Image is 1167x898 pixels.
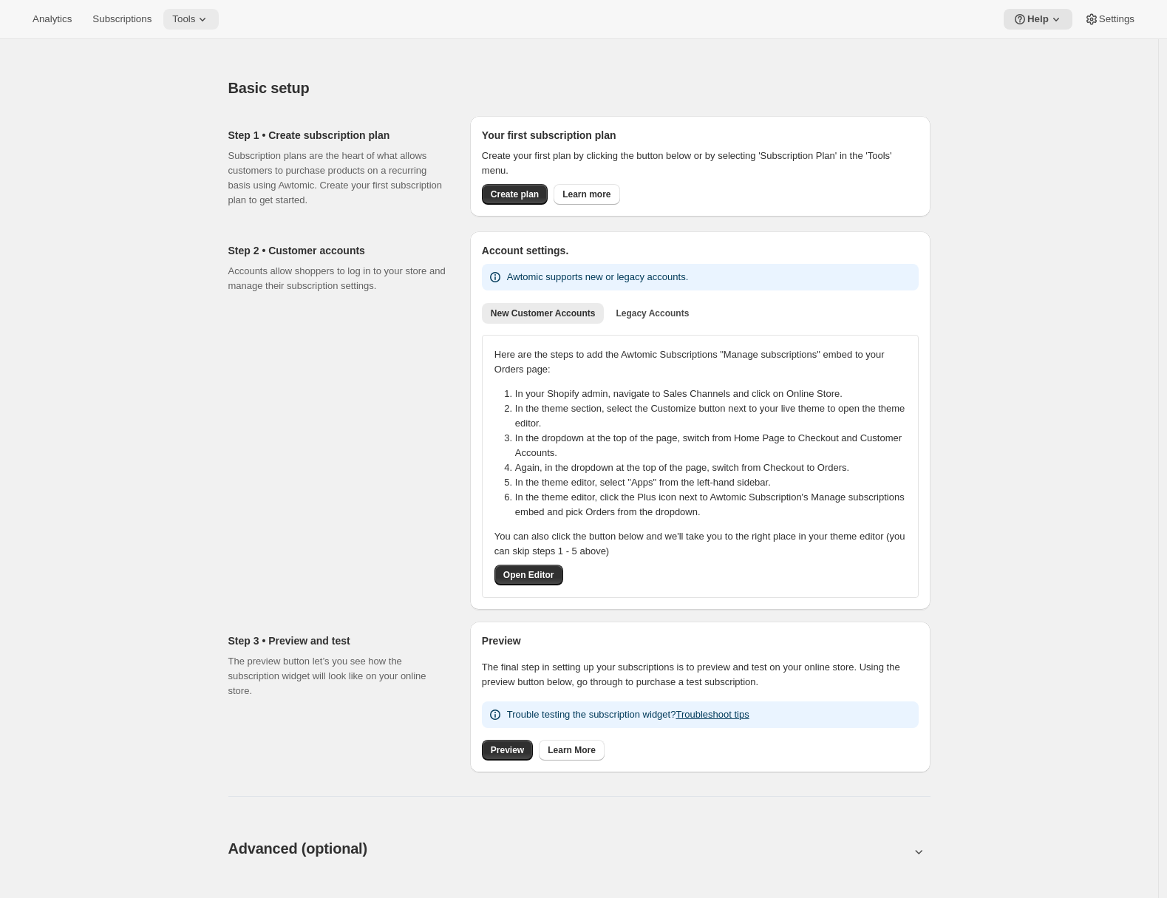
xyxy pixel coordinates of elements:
p: Awtomic supports new or legacy accounts. [507,270,688,285]
button: Open Editor [494,565,563,585]
span: Analytics [33,13,72,25]
p: Create your first plan by clicking the button below or by selecting 'Subscription Plan' in the 'T... [482,149,919,178]
span: Create plan [491,188,539,200]
a: Preview [482,740,533,761]
p: Here are the steps to add the Awtomic Subscriptions "Manage subscriptions" embed to your Orders p... [494,347,906,377]
h2: Your first subscription plan [482,128,919,143]
button: Tools [163,9,219,30]
span: Preview [491,744,524,756]
span: Open Editor [503,569,554,581]
button: Analytics [24,9,81,30]
span: Subscriptions [92,13,152,25]
li: In the theme editor, click the Plus icon next to Awtomic Subscription's Manage subscriptions embe... [515,490,915,520]
button: New Customer Accounts [482,303,605,324]
p: Trouble testing the subscription widget? [507,707,749,722]
h2: Account settings. [482,243,919,258]
span: New Customer Accounts [491,307,596,319]
h2: Step 2 • Customer accounts [228,243,446,258]
p: You can also click the button below and we'll take you to the right place in your theme editor (y... [494,529,906,559]
span: Basic setup [228,80,310,96]
span: Learn more [562,188,610,200]
li: In the theme editor, select "Apps" from the left-hand sidebar. [515,475,915,490]
h2: Preview [482,633,919,648]
li: Again, in the dropdown at the top of the page, switch from Checkout to Orders. [515,460,915,475]
button: Settings [1075,9,1143,30]
span: Tools [172,13,195,25]
li: In the theme section, select the Customize button next to your live theme to open the theme editor. [515,401,915,431]
span: Legacy Accounts [616,307,689,319]
span: Settings [1099,13,1134,25]
button: Help [1004,9,1072,30]
a: Learn more [554,184,619,205]
a: Learn More [539,740,605,761]
li: In the dropdown at the top of the page, switch from Home Page to Checkout and Customer Accounts. [515,431,915,460]
p: The final step in setting up your subscriptions is to preview and test on your online store. Usin... [482,660,919,690]
p: The preview button let’s you see how the subscription widget will look like on your online store. [228,654,446,698]
h2: Step 3 • Preview and test [228,633,446,648]
a: Troubleshoot tips [676,709,749,720]
p: Accounts allow shoppers to log in to your store and manage their subscription settings. [228,264,446,293]
span: Learn More [548,744,596,756]
p: Subscription plans are the heart of what allows customers to purchase products on a recurring bas... [228,149,446,208]
button: Create plan [482,184,548,205]
button: Legacy Accounts [607,303,698,324]
span: Help [1027,13,1049,25]
li: In your Shopify admin, navigate to Sales Channels and click on Online Store. [515,387,915,401]
h2: Step 1 • Create subscription plan [228,128,446,143]
span: Advanced (optional) [228,840,367,857]
button: Subscriptions [84,9,160,30]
